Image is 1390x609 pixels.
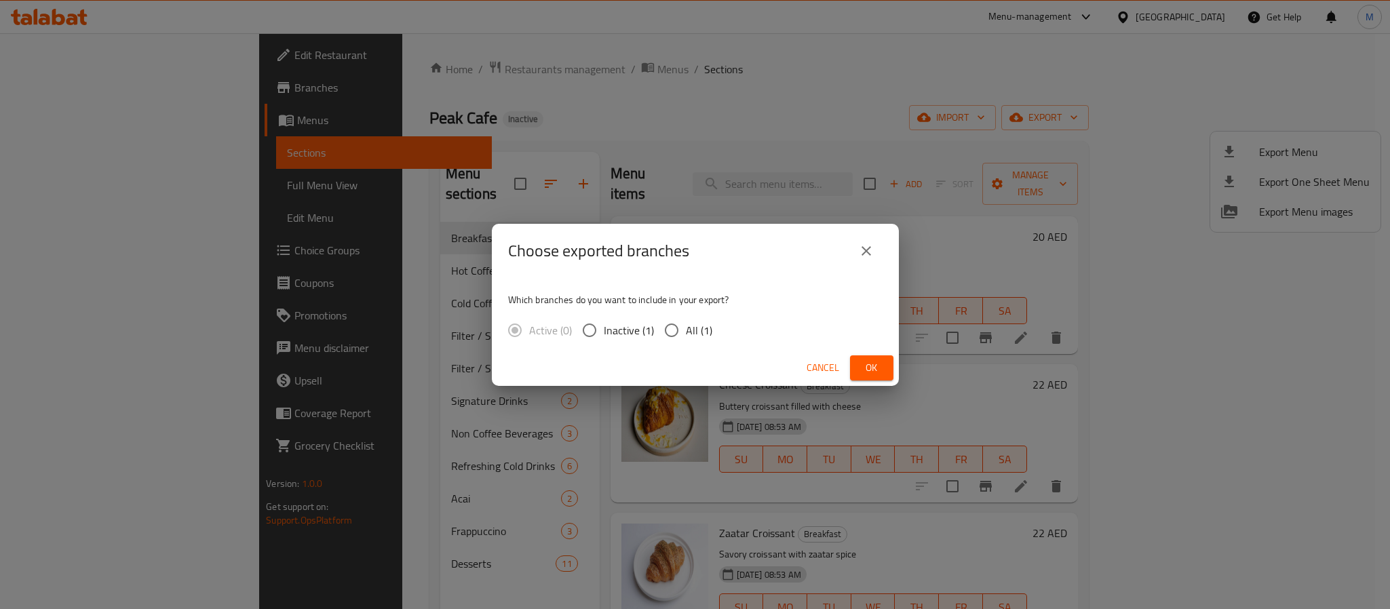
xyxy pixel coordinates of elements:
button: close [850,235,883,267]
span: Active (0) [529,322,572,338]
span: Ok [861,359,883,376]
p: Which branches do you want to include in your export? [508,293,883,307]
span: All (1) [686,322,712,338]
span: Inactive (1) [604,322,654,338]
button: Cancel [801,355,845,380]
span: Cancel [807,359,839,376]
h2: Choose exported branches [508,240,689,262]
button: Ok [850,355,893,380]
